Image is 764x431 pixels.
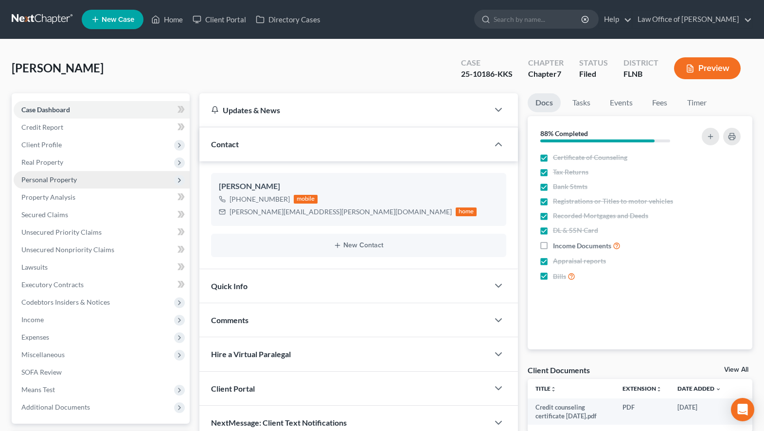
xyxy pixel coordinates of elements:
[211,418,347,427] span: NextMessage: Client Text Notifications
[528,57,564,69] div: Chapter
[21,315,44,324] span: Income
[528,365,590,375] div: Client Documents
[21,210,68,219] span: Secured Claims
[535,385,556,392] a: Titleunfold_more
[679,93,714,112] a: Timer
[211,139,239,149] span: Contact
[21,280,84,289] span: Executory Contracts
[21,158,63,166] span: Real Property
[528,398,615,425] td: Credit counseling certificate [DATE].pdf
[14,101,190,119] a: Case Dashboard
[14,241,190,259] a: Unsecured Nonpriority Claims
[599,11,632,28] a: Help
[461,57,513,69] div: Case
[644,93,675,112] a: Fees
[21,368,62,376] span: SOFA Review
[211,105,477,115] div: Updates & News
[21,193,75,201] span: Property Analysis
[579,57,608,69] div: Status
[622,385,662,392] a: Extensionunfold_more
[551,386,556,392] i: unfold_more
[14,206,190,224] a: Secured Claims
[677,385,721,392] a: Date Added expand_more
[211,281,248,291] span: Quick Info
[623,57,658,69] div: District
[21,175,77,184] span: Personal Property
[251,11,325,28] a: Directory Cases
[146,11,188,28] a: Home
[553,256,606,266] span: Appraisal reports
[21,385,55,394] span: Means Test
[557,69,561,78] span: 7
[456,207,477,216] div: home
[188,11,251,28] a: Client Portal
[14,119,190,136] a: Credit Report
[553,211,648,221] span: Recorded Mortgages and Deeds
[615,398,670,425] td: PDF
[21,263,48,271] span: Lawsuits
[633,11,752,28] a: Law Office of [PERSON_NAME]
[494,10,583,28] input: Search by name...
[553,153,627,162] span: Certificate of Counseling
[21,123,63,131] span: Credit Report
[602,93,640,112] a: Events
[219,181,498,192] div: [PERSON_NAME]
[623,69,658,80] div: FLNB
[528,93,561,112] a: Docs
[211,315,249,325] span: Comments
[540,129,588,138] strong: 88% Completed
[553,241,611,251] span: Income Documents
[230,207,452,217] div: [PERSON_NAME][EMAIL_ADDRESS][PERSON_NAME][DOMAIN_NAME]
[553,167,588,177] span: Tax Returns
[21,333,49,341] span: Expenses
[528,69,564,80] div: Chapter
[21,245,114,254] span: Unsecured Nonpriority Claims
[14,363,190,381] a: SOFA Review
[715,386,721,392] i: expand_more
[656,386,662,392] i: unfold_more
[565,93,598,112] a: Tasks
[219,241,498,249] button: New Contact
[21,228,102,236] span: Unsecured Priority Claims
[230,194,290,204] div: [PHONE_NUMBER]
[294,195,318,204] div: mobile
[14,189,190,206] a: Property Analysis
[579,69,608,80] div: Filed
[674,57,741,79] button: Preview
[553,182,587,191] span: Bank Stmts
[21,350,65,359] span: Miscellaneous
[670,398,729,425] td: [DATE]
[724,366,748,373] a: View All
[21,403,90,411] span: Additional Documents
[461,69,513,80] div: 25-10186-KKS
[14,276,190,293] a: Executory Contracts
[14,259,190,276] a: Lawsuits
[21,298,110,306] span: Codebtors Insiders & Notices
[21,105,70,114] span: Case Dashboard
[211,349,291,359] span: Hire a Virtual Paralegal
[12,61,104,75] span: [PERSON_NAME]
[553,225,598,235] span: DL & SSN Card
[731,398,754,421] div: Open Intercom Messenger
[553,272,566,281] span: Bills
[553,196,673,206] span: Registrations or Titles to motor vehicles
[102,16,134,23] span: New Case
[211,384,255,393] span: Client Portal
[14,224,190,241] a: Unsecured Priority Claims
[21,140,62,149] span: Client Profile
